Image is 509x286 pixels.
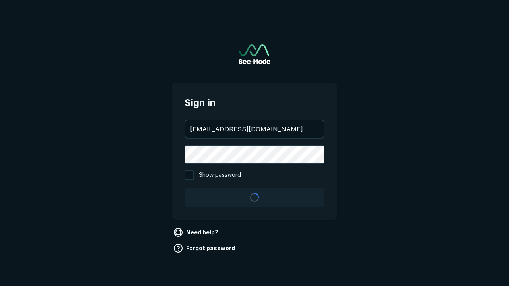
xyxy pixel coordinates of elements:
a: Go to sign in [239,44,270,64]
a: Forgot password [172,242,238,255]
img: See-Mode Logo [239,44,270,64]
input: your@email.com [185,120,324,138]
a: Need help? [172,226,221,239]
span: Sign in [185,96,324,110]
span: Show password [199,170,241,180]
